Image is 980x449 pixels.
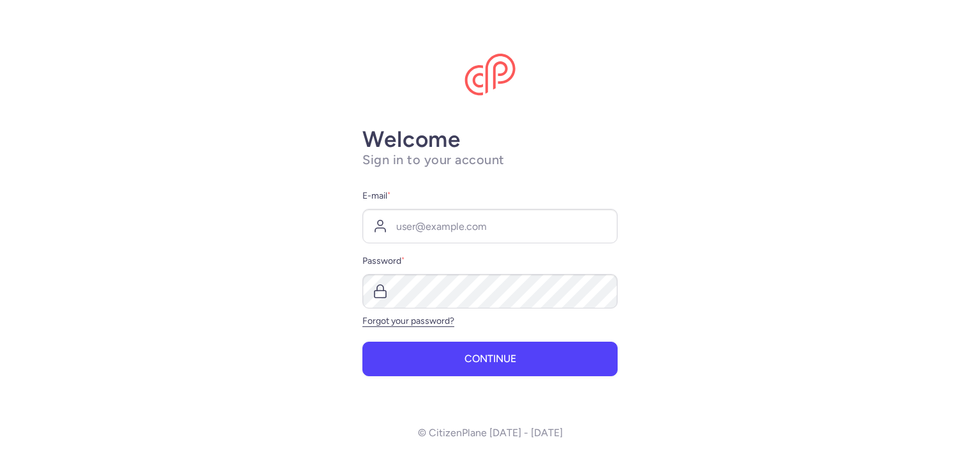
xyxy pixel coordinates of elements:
[464,54,516,96] img: CitizenPlane logo
[362,188,618,204] label: E-mail
[464,353,516,365] span: Continue
[362,342,618,376] button: Continue
[362,152,618,168] h1: Sign in to your account
[362,209,618,243] input: user@example.com
[362,126,461,153] strong: Welcome
[362,316,454,326] a: Forgot your password?
[362,254,618,269] label: Password
[418,427,563,439] p: © CitizenPlane [DATE] - [DATE]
